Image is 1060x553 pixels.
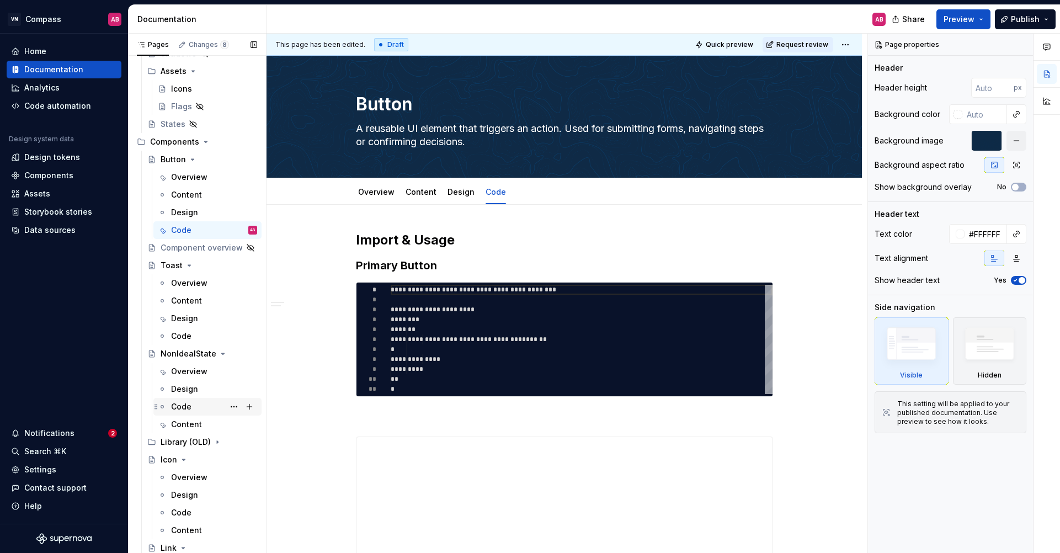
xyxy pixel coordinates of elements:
div: Assets [143,62,262,80]
div: Icons [171,83,192,94]
span: This page has been edited. [275,40,365,49]
div: Analytics [24,82,60,93]
div: Content [171,419,202,430]
a: Supernova Logo [36,533,92,544]
p: px [1014,83,1022,92]
div: Header height [875,82,927,93]
div: Components [150,136,199,147]
a: Overview [153,469,262,486]
a: Icons [153,80,262,98]
a: Design [153,486,262,504]
div: Design [443,180,479,203]
a: Flags [153,98,262,115]
div: Notifications [24,428,74,439]
a: Content [406,187,436,196]
a: Code [153,398,262,416]
a: Code [486,187,506,196]
div: Components [24,170,73,181]
a: Design [153,380,262,398]
div: Show background overlay [875,182,972,193]
div: Background aspect ratio [875,159,965,171]
button: Request review [763,37,833,52]
div: Components [132,133,262,151]
button: Share [886,9,932,29]
div: Assets [24,188,50,199]
button: VNCompassAB [2,7,126,31]
div: Code [171,401,191,412]
a: Content [153,292,262,310]
div: Documentation [137,14,262,25]
span: Request review [776,40,828,49]
a: Overview [358,187,395,196]
div: Content [171,189,202,200]
div: Content [171,525,202,536]
button: Help [7,497,121,515]
div: Home [24,46,46,57]
div: Side navigation [875,302,935,313]
span: 8 [220,40,229,49]
a: Code [153,327,262,345]
div: Draft [374,38,408,51]
div: Overview [171,278,207,289]
button: Quick preview [692,37,758,52]
div: Design tokens [24,152,80,163]
a: Storybook stories [7,203,121,221]
a: Overview [153,363,262,380]
a: Code automation [7,97,121,115]
div: Code [171,331,191,342]
a: Assets [7,185,121,203]
div: Hidden [953,317,1027,385]
a: NonIdealState [143,345,262,363]
div: Overview [171,172,207,183]
a: Overview [153,274,262,292]
a: Content [153,522,262,539]
div: Compass [25,14,61,25]
span: Preview [944,14,974,25]
a: Home [7,42,121,60]
div: This setting will be applied to your published documentation. Use preview to see how it looks. [897,400,1019,426]
div: Button [161,154,186,165]
div: Design [171,384,198,395]
span: Publish [1011,14,1040,25]
button: Notifications2 [7,424,121,442]
a: Component overview [143,239,262,257]
a: Settings [7,461,121,478]
div: Design [171,207,198,218]
div: Design [171,490,198,501]
div: Visible [900,371,923,380]
a: Button [143,151,262,168]
a: Content [153,186,262,204]
input: Auto [965,224,1007,244]
div: Design system data [9,135,74,143]
button: Search ⌘K [7,443,121,460]
a: Toast [143,257,262,274]
div: Text alignment [875,253,928,264]
div: Data sources [24,225,76,236]
a: Icon [143,451,262,469]
div: Flags [171,101,192,112]
div: AB [111,15,119,24]
div: Documentation [24,64,83,75]
a: Design tokens [7,148,121,166]
a: States [143,115,262,133]
a: Data sources [7,221,121,239]
label: Yes [994,276,1006,285]
div: Overview [171,472,207,483]
input: Auto [962,104,1007,124]
div: Hidden [978,371,1002,380]
div: VN [8,13,21,26]
input: Auto [971,78,1014,98]
div: Contact support [24,482,87,493]
textarea: Button [354,91,771,118]
span: Share [902,14,925,25]
a: Design [153,310,262,327]
div: Show header text [875,275,940,286]
button: Preview [936,9,990,29]
div: Assets [161,66,187,77]
div: Settings [24,464,56,475]
textarea: A reusable UI element that triggers an action. Used for submitting forms, navigating steps or con... [354,120,771,151]
h2: Import & Usage [356,231,773,249]
div: States [161,119,185,130]
div: Background color [875,109,940,120]
div: Overview [171,366,207,377]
